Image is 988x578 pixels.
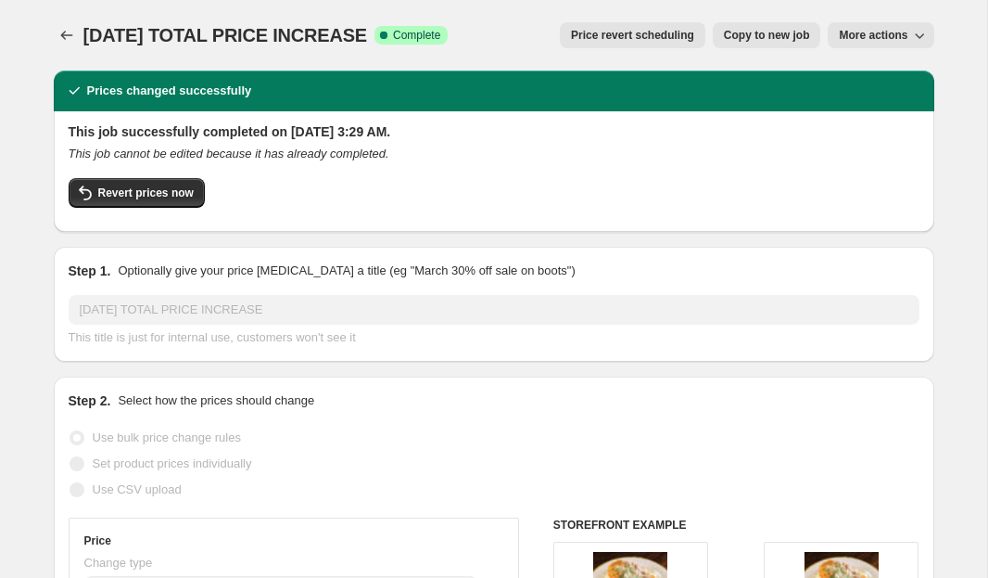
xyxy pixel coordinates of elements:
span: Use CSV upload [93,482,182,496]
i: This job cannot be edited because it has already completed. [69,147,389,161]
span: Price revert scheduling [571,28,694,43]
button: Price revert scheduling [560,22,705,48]
p: Optionally give your price [MEDICAL_DATA] a title (eg "March 30% off sale on boots") [118,262,575,280]
span: Change type [84,556,153,570]
button: Revert prices now [69,178,205,208]
p: Select how the prices should change [118,392,314,410]
h3: Price [84,533,111,548]
h2: Step 2. [69,392,111,410]
h2: This job successfully completed on [DATE] 3:29 AM. [69,122,919,141]
h2: Step 1. [69,262,111,280]
button: More actions [828,22,933,48]
span: Revert prices now [98,186,194,200]
input: 30% off holiday sale [69,295,919,325]
h2: Prices changed successfully [87,82,252,100]
span: Complete [393,28,440,43]
span: Copy to new job [724,28,810,43]
button: Copy to new job [713,22,821,48]
span: This title is just for internal use, customers won't see it [69,330,356,344]
span: Use bulk price change rules [93,430,241,444]
button: Price change jobs [54,22,80,48]
span: More actions [839,28,907,43]
h6: STOREFRONT EXAMPLE [553,518,919,533]
span: [DATE] TOTAL PRICE INCREASE [83,25,367,45]
span: Set product prices individually [93,456,252,470]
